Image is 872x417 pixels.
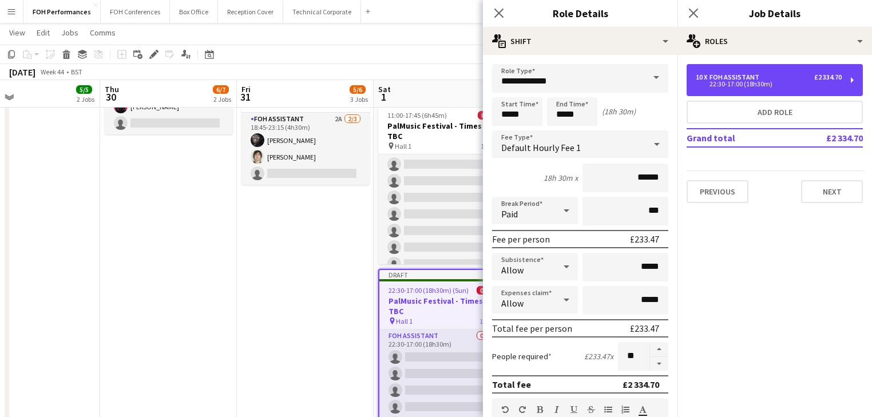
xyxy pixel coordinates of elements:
[350,95,368,104] div: 3 Jobs
[501,208,518,220] span: Paid
[9,66,35,78] div: [DATE]
[536,405,544,414] button: Bold
[501,142,581,153] span: Default Hourly Fee 1
[801,180,863,203] button: Next
[481,142,497,150] span: 1 Role
[483,27,677,55] div: Shift
[85,25,120,40] a: Comms
[76,85,92,94] span: 5/5
[492,379,531,390] div: Total fee
[378,84,391,94] span: Sat
[9,27,25,38] span: View
[396,317,413,325] span: Hall 1
[379,296,505,316] h3: PalMusic Festival - Times TBC
[283,1,361,23] button: Technical Corporate
[379,270,505,279] div: Draft
[492,323,572,334] div: Total fee per person
[350,85,366,94] span: 5/6
[170,1,218,23] button: Box Office
[602,106,636,117] div: (18h 30m)
[710,73,764,81] div: FOH Assistant
[553,405,561,414] button: Italic
[677,27,872,55] div: Roles
[90,27,116,38] span: Comms
[241,84,251,94] span: Fri
[492,233,550,245] div: Fee per person
[639,405,647,414] button: Text Color
[37,27,50,38] span: Edit
[687,180,748,203] button: Previous
[570,405,578,414] button: Underline
[584,351,613,362] div: £233.47 x
[395,142,411,150] span: Hall 1
[23,1,101,23] button: FOH Performances
[623,379,659,390] div: £2 334.70
[604,405,612,414] button: Unordered List
[477,286,496,295] span: 0/10
[501,297,524,309] span: Allow
[71,67,82,76] div: BST
[630,323,659,334] div: £233.47
[103,90,119,104] span: 30
[5,25,30,40] a: View
[241,113,370,185] app-card-role: FOH Assistant2A2/318:45-23:15 (4h30m)[PERSON_NAME][PERSON_NAME]
[814,73,842,81] div: £2 334.70
[218,1,283,23] button: Reception Cover
[241,73,370,185] app-job-card: 18:45-23:15 (4h30m)2/3[PERSON_NAME] Trio Hall 11 RoleFOH Assistant2A2/318:45-23:15 (4h30m)[PERSON...
[621,405,629,414] button: Ordered List
[389,286,469,295] span: 22:30-17:00 (18h30m) (Sun)
[378,95,506,264] app-job-card: Draft11:00-17:45 (6h45m)0/10PalMusic Festival - Times TBC Hall 11 RoleFOH Assistant0/1011:00-17:4...
[32,25,54,40] a: Edit
[77,95,94,104] div: 2 Jobs
[479,317,496,325] span: 1 Role
[587,405,595,414] button: Strikethrough
[501,264,524,276] span: Allow
[61,27,78,38] span: Jobs
[501,405,509,414] button: Undo
[387,111,447,120] span: 11:00-17:45 (6h45m)
[696,81,842,87] div: 22:30-17:00 (18h30m)
[101,1,170,23] button: FOH Conferences
[492,351,552,362] label: People required
[687,129,791,147] td: Grand total
[240,90,251,104] span: 31
[696,73,710,81] div: 10 x
[677,6,872,21] h3: Job Details
[791,129,863,147] td: £2 334.70
[687,101,863,124] button: Add role
[213,85,229,94] span: 6/7
[376,90,391,104] span: 1
[378,121,506,141] h3: PalMusic Festival - Times TBC
[105,84,119,94] span: Thu
[483,6,677,21] h3: Role Details
[518,405,526,414] button: Redo
[38,67,66,76] span: Week 44
[213,95,231,104] div: 2 Jobs
[378,87,506,275] app-card-role: FOH Assistant0/1011:00-17:45 (6h45m)
[630,233,659,245] div: £233.47
[650,357,668,371] button: Decrease
[478,111,497,120] span: 0/10
[650,342,668,357] button: Increase
[57,25,83,40] a: Jobs
[544,173,578,183] div: 18h 30m x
